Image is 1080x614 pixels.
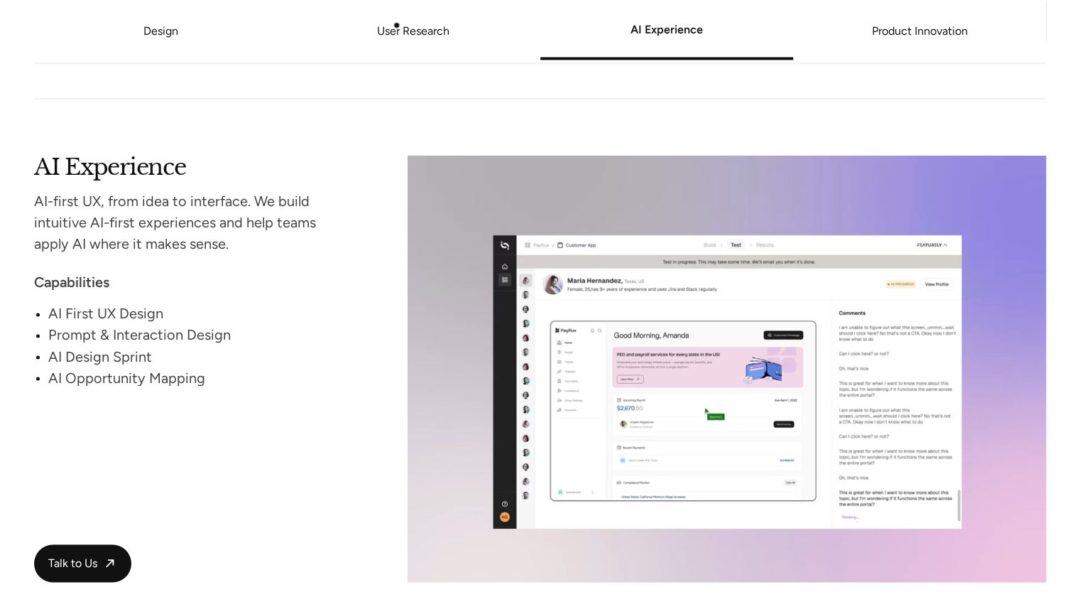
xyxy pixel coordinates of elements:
a: User Research [287,28,540,36]
h2: AI Experience [34,156,354,175]
div: AI Opportunity Mapping [48,367,354,388]
div: Capabilities [34,271,354,293]
div: AI-first UX, from idea to interface. We build intuitive AI-first experiences and help teams apply... [34,190,354,254]
span: Talk to Us [48,556,97,571]
div: AI First UX Design [48,303,354,324]
a: Talk to Us [34,544,131,582]
div: Prompt & Interaction Design [48,324,354,345]
a: Design [143,25,178,38]
a: Product Innovation [793,28,1046,36]
a: AI Experience [540,26,793,35]
div: AI Design Sprint [48,345,354,367]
